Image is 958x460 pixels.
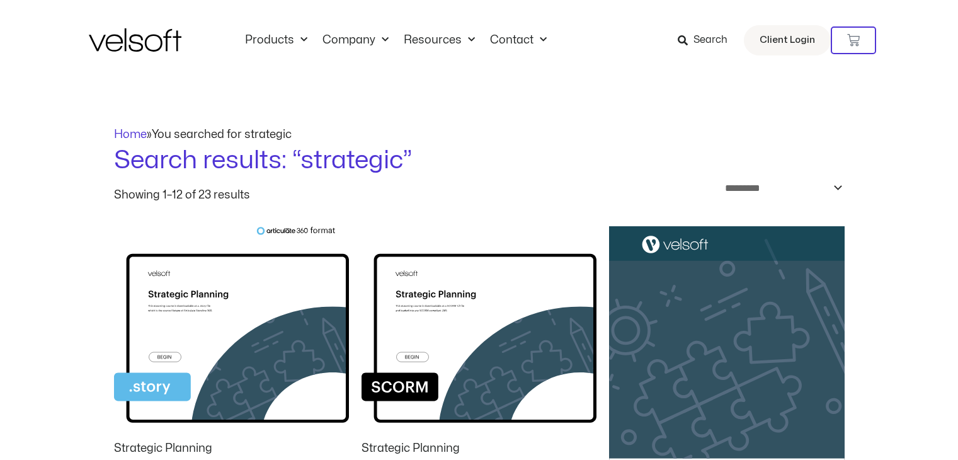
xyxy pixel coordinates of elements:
p: Showing 1–12 of 23 results [114,190,250,201]
a: ResourcesMenu Toggle [396,33,482,47]
a: Home [114,129,147,140]
img: Velsoft Training Materials [89,28,181,52]
span: » [114,129,292,140]
h2: Strategic Planning [362,441,596,456]
a: Search [678,30,736,51]
span: Search [693,32,727,49]
a: Client Login [744,25,831,55]
a: CompanyMenu Toggle [315,33,396,47]
h2: Strategic Planning [114,441,349,456]
a: ContactMenu Toggle [482,33,554,47]
span: Client Login [760,32,815,49]
img: Strategic Planning [362,226,596,431]
h1: Search results: “strategic” [114,143,845,178]
a: ProductsMenu Toggle [237,33,315,47]
span: You searched for strategic [152,129,292,140]
nav: Menu [237,33,554,47]
img: Strategic Planning [114,226,349,431]
select: Shop order [717,178,845,198]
